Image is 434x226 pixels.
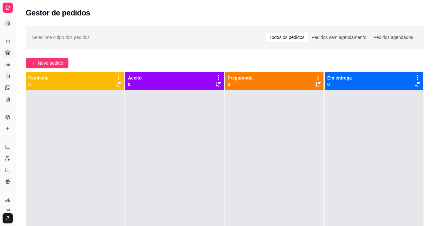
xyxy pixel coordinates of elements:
[327,81,352,88] p: 0
[28,81,49,88] p: 0
[26,8,90,18] h2: Gestor de pedidos
[128,75,142,81] p: Aceito
[308,33,370,42] div: Pedidos sem agendamento
[31,61,35,65] span: plus
[370,33,417,42] div: Pedidos agendados
[128,81,142,88] p: 0
[228,81,253,88] p: 0
[32,34,90,41] span: Selecione o tipo dos pedidos
[228,75,253,81] p: Preparando
[266,33,308,42] div: Todos os pedidos
[28,75,49,81] p: Pendente
[38,60,63,67] span: Novo pedido
[327,75,352,81] p: Em entrega
[26,58,68,68] button: Novo pedido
